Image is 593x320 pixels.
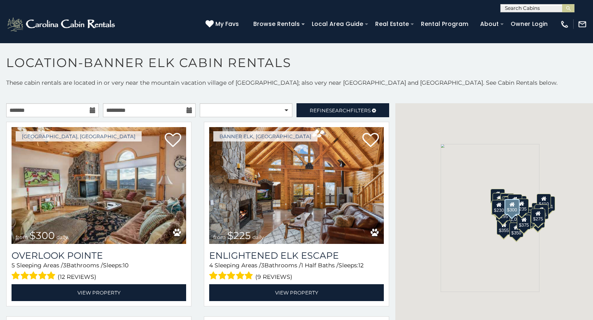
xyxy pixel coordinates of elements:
[12,250,186,261] a: Overlook Pointe
[506,209,524,224] div: $1,095
[329,107,350,114] span: Search
[500,193,514,208] div: $535
[514,199,528,213] div: $235
[213,131,318,141] a: Banner Elk, [GEOGRAPHIC_DATA]
[209,261,384,282] div: Sleeping Areas / Bathrooms / Sleeps:
[537,194,551,209] div: $410
[507,18,552,30] a: Owner Login
[16,234,28,240] span: from
[12,127,186,244] img: Overlook Pointe
[209,127,384,244] a: Enlightened Elk Escape from $225 daily
[56,234,68,240] span: daily
[308,18,367,30] a: Local Area Guide
[12,284,186,301] a: View Property
[213,234,226,240] span: from
[209,284,384,301] a: View Property
[371,18,413,30] a: Real Estate
[6,16,117,32] img: White-1-2.png
[476,18,503,30] a: About
[227,230,251,241] span: $225
[509,223,523,237] div: $350
[417,18,472,30] a: Rental Program
[504,199,519,215] div: $300
[310,107,371,114] span: Refine Filters
[493,193,507,208] div: $290
[296,103,389,117] a: RefineSearchFilters
[301,262,339,269] span: 1 Half Baths /
[12,127,186,244] a: Overlook Pointe from $300 daily
[532,203,546,218] div: $400
[12,262,15,269] span: 5
[123,262,128,269] span: 10
[255,271,292,282] span: (9 reviews)
[578,20,587,29] img: mail-regular-white.png
[165,132,181,149] a: Add to favorites
[358,262,364,269] span: 12
[252,234,264,240] span: daily
[362,132,379,149] a: Add to favorites
[209,250,384,261] a: Enlightened Elk Escape
[490,189,504,204] div: $720
[63,262,66,269] span: 3
[535,204,549,219] div: $485
[491,200,505,215] div: $305
[30,230,55,241] span: $300
[58,271,96,282] span: (12 reviews)
[209,262,213,269] span: 4
[517,215,531,230] div: $375
[531,209,545,223] div: $275
[492,200,506,215] div: $230
[209,127,384,244] img: Enlightened Elk Escape
[12,261,186,282] div: Sleeping Areas / Bathrooms / Sleeps:
[215,20,239,28] span: My Favs
[508,194,522,209] div: $430
[497,220,511,235] div: $355
[249,18,304,30] a: Browse Rentals
[261,262,264,269] span: 3
[560,20,569,29] img: phone-regular-white.png
[16,131,142,141] a: [GEOGRAPHIC_DATA], [GEOGRAPHIC_DATA]
[205,20,241,29] a: My Favs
